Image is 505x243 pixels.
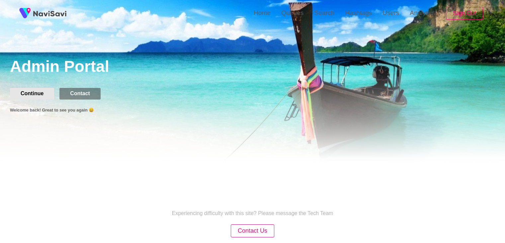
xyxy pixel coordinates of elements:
p: Experiencing difficulty with this site? Please message the Tech Team [172,210,333,216]
h1: Admin Portal [10,57,505,77]
a: Contact Us [231,228,274,234]
a: Contact [59,91,106,96]
a: Continue [10,91,59,96]
button: Contact [59,88,101,99]
button: Sign Out [446,7,483,20]
button: Continue [10,88,54,99]
img: fireSpot [33,10,66,17]
button: Contact Us [231,224,274,237]
img: fireSpot [17,5,33,22]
